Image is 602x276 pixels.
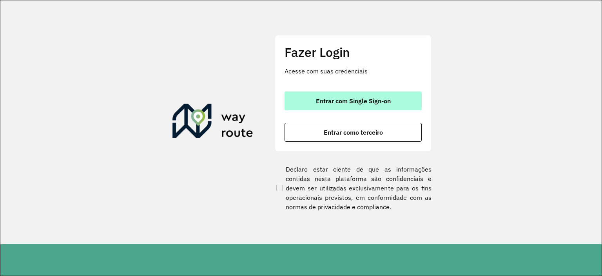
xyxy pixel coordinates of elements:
h2: Fazer Login [285,45,422,60]
button: button [285,123,422,142]
p: Acesse com suas credenciais [285,66,422,76]
span: Entrar como terceiro [324,129,383,135]
label: Declaro estar ciente de que as informações contidas nesta plataforma são confidenciais e devem se... [275,165,432,212]
button: button [285,91,422,110]
span: Entrar com Single Sign-on [316,98,391,104]
img: Roteirizador AmbevTech [172,104,253,141]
